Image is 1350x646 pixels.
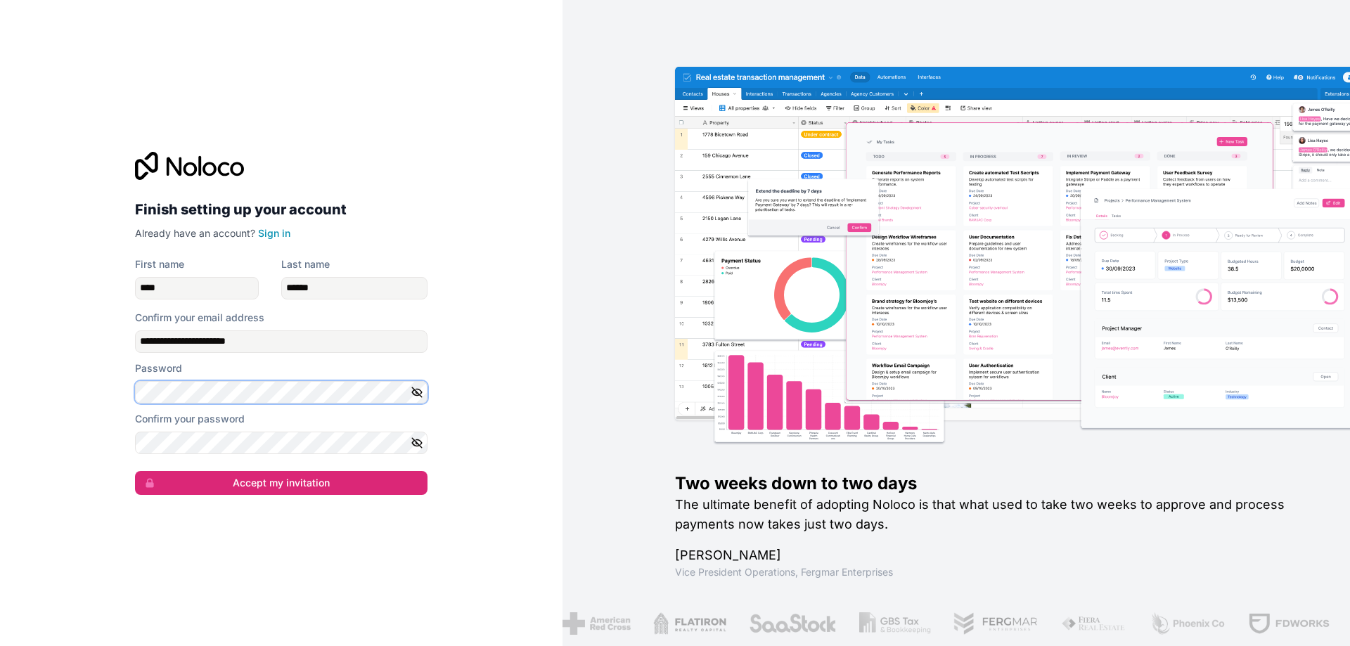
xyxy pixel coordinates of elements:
[135,361,182,375] label: Password
[135,257,184,271] label: First name
[135,227,255,239] span: Already have an account?
[675,565,1305,579] h1: Vice President Operations , Fergmar Enterprises
[135,197,427,222] h2: Finish setting up your account
[281,257,330,271] label: Last name
[653,612,726,635] img: /assets/flatiron-C8eUkumj.png
[135,471,427,495] button: Accept my invitation
[859,612,931,635] img: /assets/gbstax-C-GtDUiK.png
[1150,612,1226,635] img: /assets/phoenix-BREaitsQ.png
[675,495,1305,534] h2: The ultimate benefit of adopting Noloco is that what used to take two weeks to approve and proces...
[135,330,427,353] input: Email address
[748,612,837,635] img: /assets/saastock-C6Zbiodz.png
[258,227,290,239] a: Sign in
[1061,612,1127,635] img: /assets/fiera-fwj2N5v4.png
[281,277,427,299] input: family-name
[135,412,245,426] label: Confirm your password
[953,612,1039,635] img: /assets/fergmar-CudnrXN5.png
[675,472,1305,495] h1: Two weeks down to two days
[135,381,427,403] input: Password
[1247,612,1330,635] img: /assets/fdworks-Bi04fVtw.png
[135,311,264,325] label: Confirm your email address
[135,277,259,299] input: given-name
[562,612,631,635] img: /assets/american-red-cross-BAupjrZR.png
[675,545,1305,565] h1: [PERSON_NAME]
[135,432,427,454] input: Confirm password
